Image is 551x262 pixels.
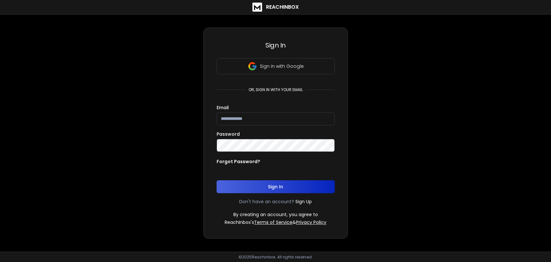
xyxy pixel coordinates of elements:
button: Sign in with Google [217,58,335,74]
button: Sign In [217,180,335,193]
p: Forgot Password? [217,158,260,165]
p: ReachInbox's & [225,219,326,225]
p: or, sign in with your email [246,87,305,92]
label: Password [217,132,240,136]
a: ReachInbox [252,3,299,12]
a: Privacy Policy [296,219,326,225]
label: Email [217,105,229,110]
p: Sign in with Google [260,63,304,69]
img: logo [252,3,262,12]
p: Don't have an account? [239,198,294,205]
h1: ReachInbox [266,3,299,11]
a: Terms of Service [254,219,292,225]
h3: Sign In [217,41,335,50]
a: Sign Up [295,198,312,205]
p: By creating an account, you agree to [233,211,318,218]
p: © 2025 Reachinbox. All rights reserved. [239,255,313,260]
